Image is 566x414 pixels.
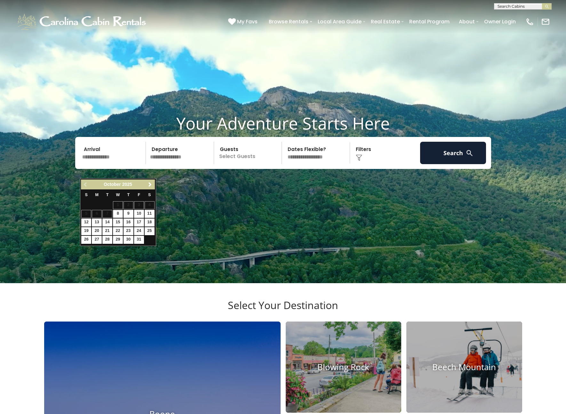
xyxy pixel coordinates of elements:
[148,193,151,197] span: Saturday
[102,236,112,244] a: 28
[216,142,282,164] p: Select Guests
[134,219,144,227] a: 17
[356,155,362,161] img: filter--v1.png
[237,18,258,26] span: My Favs
[525,17,534,26] img: phone-regular-white.png
[124,219,133,227] a: 16
[81,236,91,244] a: 26
[138,193,140,197] span: Friday
[124,227,133,235] a: 23
[368,16,403,27] a: Real Estate
[481,16,519,27] a: Owner Login
[85,193,88,197] span: Sunday
[315,16,365,27] a: Local Area Guide
[134,227,144,235] a: 24
[92,227,102,235] a: 20
[124,236,133,244] a: 30
[134,236,144,244] a: 31
[266,16,312,27] a: Browse Rentals
[286,322,402,413] a: Blowing Rock
[116,193,120,197] span: Wednesday
[286,362,402,372] h4: Blowing Rock
[92,236,102,244] a: 27
[145,227,155,235] a: 25
[104,182,121,187] span: October
[95,193,99,197] span: Monday
[147,182,153,187] span: Next
[466,149,474,157] img: search-regular-white.png
[134,210,144,218] a: 10
[420,142,486,164] button: Search
[406,362,522,372] h4: Beech Mountain
[541,17,550,26] img: mail-regular-white.png
[406,16,453,27] a: Rental Program
[5,113,561,133] h1: Your Adventure Starts Here
[124,210,133,218] a: 9
[122,182,132,187] span: 2025
[228,18,259,26] a: My Favs
[92,219,102,227] a: 13
[113,236,123,244] a: 29
[406,322,522,413] a: Beech Mountain
[145,219,155,227] a: 18
[456,16,478,27] a: About
[113,210,123,218] a: 8
[102,219,112,227] a: 14
[145,210,155,218] a: 11
[102,227,112,235] a: 21
[127,193,130,197] span: Thursday
[113,227,123,235] a: 22
[43,299,523,322] h3: Select Your Destination
[16,12,149,31] img: White-1-1-2.png
[81,219,91,227] a: 12
[146,180,154,188] a: Next
[106,193,109,197] span: Tuesday
[81,227,91,235] a: 19
[113,219,123,227] a: 15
